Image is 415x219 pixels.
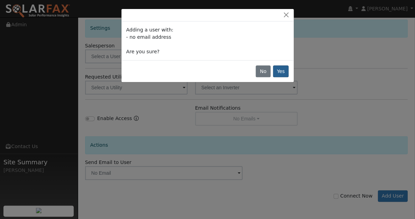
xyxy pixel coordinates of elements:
[126,49,159,54] span: Are you sure?
[273,65,289,77] button: Yes
[126,34,171,40] span: - no email address
[126,27,173,33] span: Adding a user with:
[281,11,291,19] button: Close
[256,65,270,77] button: No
